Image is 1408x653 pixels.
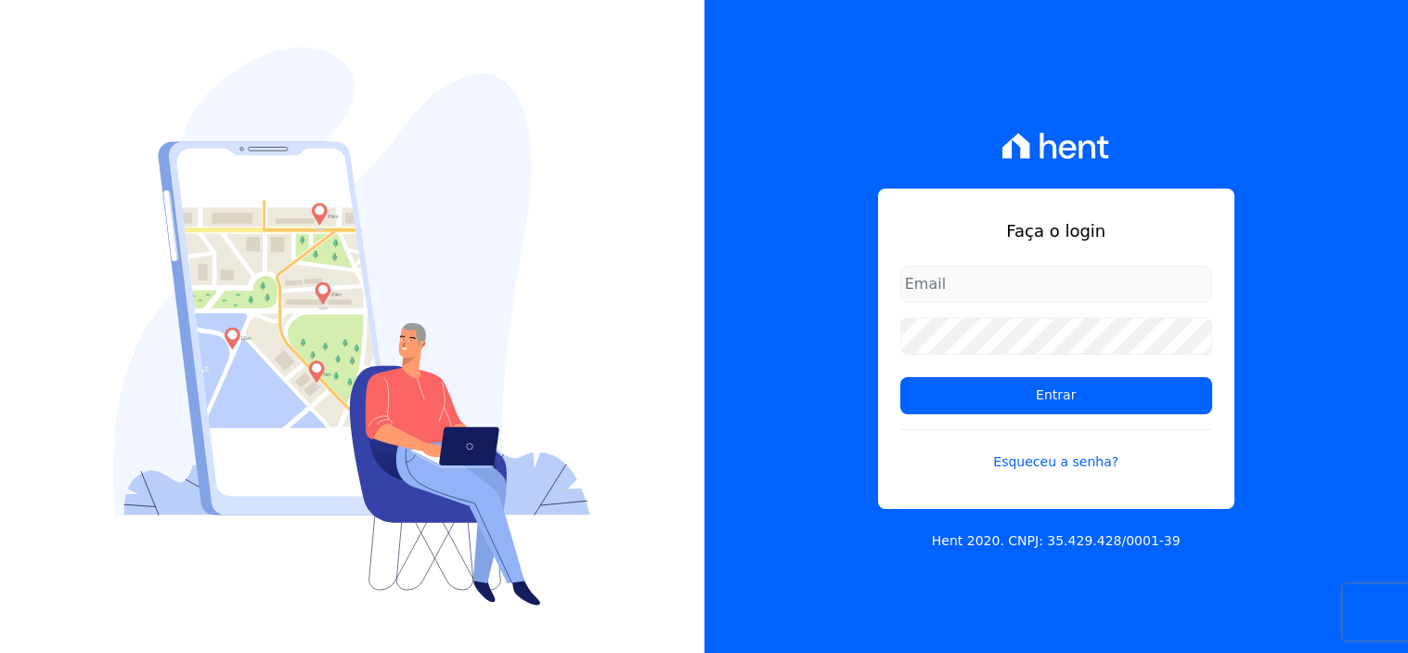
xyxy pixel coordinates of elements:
[900,429,1212,472] a: Esqueceu a senha?
[900,377,1212,414] input: Entrar
[900,218,1212,243] h1: Faça o login
[932,531,1181,551] p: Hent 2020. CNPJ: 35.429.428/0001-39
[113,47,590,606] img: Login
[900,266,1212,303] input: Email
